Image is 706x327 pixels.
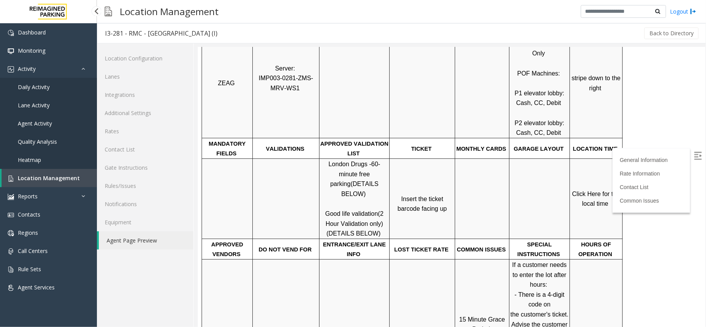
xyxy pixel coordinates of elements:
span: COMMON ISSUES [259,199,308,205]
a: Logout [670,7,696,15]
img: 'icon' [8,212,14,218]
span: ENTRANCE/EXIT LANE INFO [125,194,190,210]
span: DO NOT VEND FOR [61,199,114,205]
button: Back to Directory [644,28,699,39]
span: If a customer needs to enter the lot after hours: [314,214,371,241]
a: Contact List [97,140,193,158]
a: Rules/Issues [97,177,193,195]
span: SPECIAL INSTRUCTIONS [320,194,362,210]
span: Quality Analysis [18,138,57,145]
span: Dashboard [18,29,46,36]
span: Insert the ticket barcode facing up [200,148,249,165]
span: stripe down to the right [374,28,425,44]
img: 'icon' [8,230,14,236]
span: Regions [18,229,38,236]
span: Activity [18,65,36,72]
span: APPROVED VALIDATION LIST [123,93,192,110]
span: HOURS OF OPERATION [381,194,415,210]
a: Integrations [97,86,193,104]
img: 'icon' [8,30,14,36]
a: General Information [422,110,470,116]
span: Monitoring [18,47,45,54]
span: APPROVED VENDORS [14,194,47,210]
span: MONTHLY CARDS [259,98,309,105]
span: Reports [18,193,38,200]
a: Lanes [97,67,193,86]
span: Daily Activity [18,83,50,91]
img: 'icon' [8,66,14,72]
span: LOST TICKET RATE [197,199,251,205]
a: Common Issues [422,150,461,157]
span: (2 Hour Validation only) [128,163,188,180]
span: (DETAILS BELOW) [143,133,183,150]
a: Contact List [422,137,451,143]
a: Rates [97,122,193,140]
a: Equipment [97,213,193,231]
img: pageIcon [105,2,112,21]
span: Rule Sets [18,265,41,273]
span: VALIDATIONS [68,98,107,105]
img: 'icon' [8,176,14,182]
span: POF Machines: [319,23,362,29]
span: Agent Services [18,284,55,291]
img: logout [690,7,696,15]
span: (DETAILS BELOW) [129,183,183,189]
span: MANDATORY FIELDS [11,93,49,110]
img: Open/Close Sidebar Menu [496,105,504,112]
a: Rate Information [422,123,463,129]
span: 60-minute free parking [133,114,183,140]
span: Location Management [18,174,80,182]
a: Additional Settings [97,104,193,122]
span: Agent Activity [18,120,52,127]
span: LOCATION TIME [375,98,420,105]
img: 'icon' [8,285,14,291]
span: P1 elevator lobby: Cash, CC, Debit [317,43,368,59]
span: - There is a 4-digit code on the customer's ticket. [313,244,371,270]
span: Advise the customer to [312,274,371,291]
span: London Drugs - [131,114,173,120]
span: 15 Minute Grace Period [261,269,309,286]
img: 'icon' [8,194,14,200]
a: Notifications [97,195,193,213]
span: Heatmap [18,156,41,163]
img: 'icon' [8,248,14,255]
span: Lane Activity [18,102,50,109]
a: Location Management [2,169,97,187]
span: GARAGE LAYOUT [316,98,366,105]
span: P2 elevator lobby: Cash, CC, Debit [317,72,368,89]
span: IMP003-0281-ZMS-MRV-WS1 [61,28,116,44]
a: Gate Instructions [97,158,193,177]
span: Server: [77,18,97,24]
div: I3-281 - RMC - [GEOGRAPHIC_DATA] (I) [105,28,217,38]
span: TICKET [214,98,234,105]
span: Good life validation [128,163,180,170]
span: Call Centers [18,247,48,255]
span: Contacts [18,211,40,218]
img: 'icon' [8,267,14,273]
a: Location Configuration [97,49,193,67]
h3: Location Management [116,2,223,21]
span: ZEAG [20,33,37,39]
a: Click Here for the local time [375,143,424,160]
img: 'icon' [8,48,14,54]
a: Agent Page Preview [99,231,193,250]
